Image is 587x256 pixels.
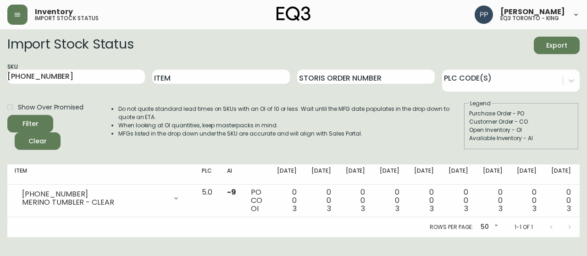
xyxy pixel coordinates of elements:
[430,203,434,214] span: 3
[500,16,559,21] h5: eq3 toronto - king
[469,118,574,126] div: Customer Order - CO
[277,6,310,21] img: logo
[194,185,220,217] td: 5.0
[430,223,473,231] p: Rows per page:
[544,164,578,185] th: [DATE]
[7,164,194,185] th: Item
[483,188,503,213] div: 0 0
[22,136,53,147] span: Clear
[498,203,503,214] span: 3
[35,8,73,16] span: Inventory
[395,203,399,214] span: 3
[500,8,565,16] span: [PERSON_NAME]
[534,37,580,54] button: Export
[22,190,167,198] div: [PHONE_NUMBER]
[469,99,492,108] legend: Legend
[118,105,463,121] li: Do not quote standard lead times on SKUs with an OI of 10 or less. Wait until the MFG date popula...
[194,164,220,185] th: PLC
[469,109,574,118] div: Purchase Order - PO
[532,203,537,214] span: 3
[380,188,399,213] div: 0 0
[7,37,133,54] h2: Import Stock Status
[414,188,434,213] div: 0 0
[270,164,304,185] th: [DATE]
[517,188,537,213] div: 0 0
[464,203,468,214] span: 3
[449,188,468,213] div: 0 0
[118,130,463,138] li: MFGs listed in the drop down under the SKU are accurate and will align with Sales Portal.
[15,132,61,150] button: Clear
[277,188,297,213] div: 0 0
[477,220,500,235] div: 50
[441,164,476,185] th: [DATE]
[567,203,571,214] span: 3
[476,164,510,185] th: [DATE]
[311,188,331,213] div: 0 0
[541,40,572,51] span: Export
[118,121,463,130] li: When looking at OI quantities, keep masterpacks in mind.
[15,188,187,208] div: [PHONE_NUMBER]MERINO TUMBLER - CLEAR
[18,103,83,112] span: Show Over Promised
[251,188,262,213] div: PO CO
[346,188,365,213] div: 0 0
[551,188,571,213] div: 0 0
[227,187,236,197] span: -9
[327,203,331,214] span: 3
[469,126,574,134] div: Open Inventory - OI
[7,115,53,132] button: Filter
[372,164,407,185] th: [DATE]
[469,134,574,142] div: Available Inventory - AI
[35,16,99,21] h5: import stock status
[509,164,544,185] th: [DATE]
[22,118,39,130] div: Filter
[338,164,373,185] th: [DATE]
[361,203,365,214] span: 3
[293,203,297,214] span: 3
[515,223,533,231] p: 1-1 of 1
[251,203,259,214] span: OI
[304,164,338,185] th: [DATE]
[22,198,167,207] div: MERINO TUMBLER - CLEAR
[220,164,244,185] th: AI
[407,164,441,185] th: [DATE]
[475,5,493,24] img: 93ed64739deb6bac3372f15ae91c6632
